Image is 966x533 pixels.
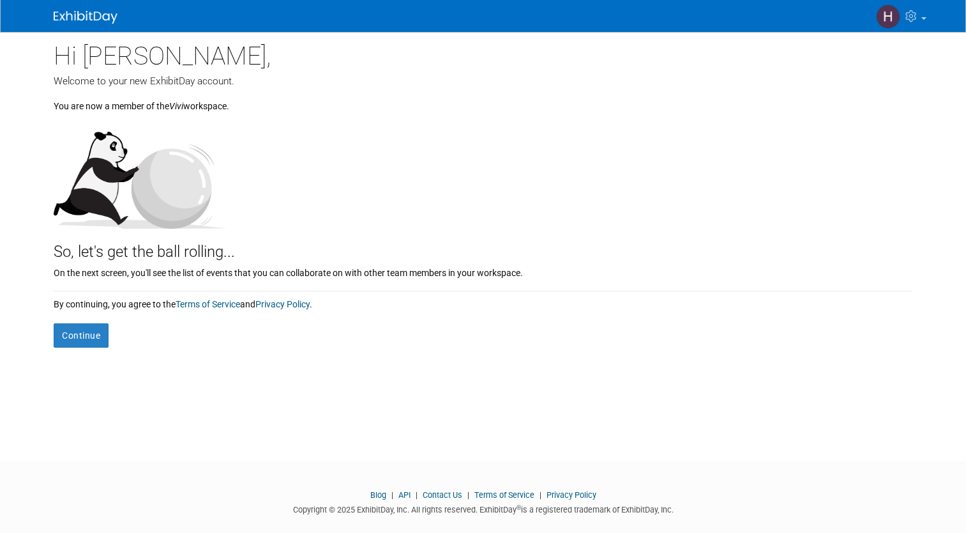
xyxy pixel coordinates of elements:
[255,299,310,309] a: Privacy Policy
[176,299,240,309] a: Terms of Service
[54,88,912,112] div: You are now a member of the workspace.
[536,490,545,500] span: |
[54,11,117,24] img: ExhibitDay
[474,490,534,500] a: Terms of Service
[517,504,521,511] sup: ®
[54,32,912,74] div: Hi [PERSON_NAME],
[54,263,912,279] div: On the next screen, you'll see the list of events that you can collaborate on with other team mem...
[54,291,912,311] div: By continuing, you agree to the and .
[54,323,109,348] button: Continue
[370,490,386,500] a: Blog
[423,490,462,500] a: Contact Us
[388,490,396,500] span: |
[54,119,226,229] img: Let's get the ball rolling
[54,229,912,263] div: So, let's get the ball rolling...
[876,4,900,29] img: Haylee Hackenberg
[169,101,183,111] i: Vivi
[398,490,411,500] a: API
[464,490,472,500] span: |
[412,490,421,500] span: |
[54,74,912,88] div: Welcome to your new ExhibitDay account.
[547,490,596,500] a: Privacy Policy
